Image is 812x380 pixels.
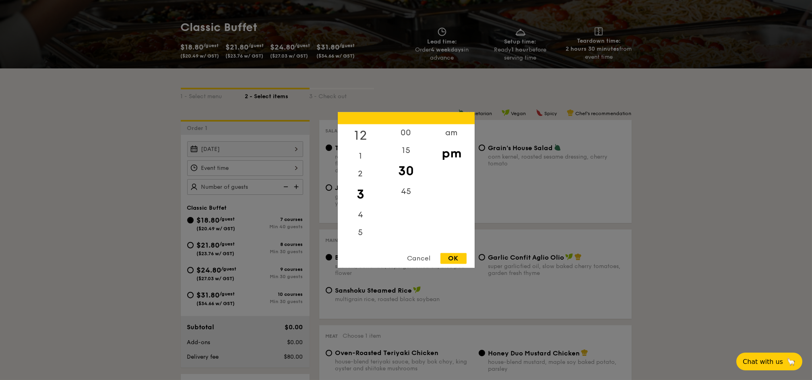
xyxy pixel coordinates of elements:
[429,142,474,165] div: pm
[743,358,783,366] span: Chat with us
[338,224,383,242] div: 5
[338,165,383,183] div: 2
[399,253,439,264] div: Cancel
[429,124,474,142] div: am
[786,357,796,366] span: 🦙
[383,142,429,160] div: 15
[440,253,467,264] div: OK
[338,207,383,224] div: 4
[383,183,429,201] div: 45
[383,124,429,142] div: 00
[338,148,383,165] div: 1
[338,183,383,207] div: 3
[338,124,383,148] div: 12
[383,160,429,183] div: 30
[338,242,383,260] div: 6
[736,353,802,370] button: Chat with us🦙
